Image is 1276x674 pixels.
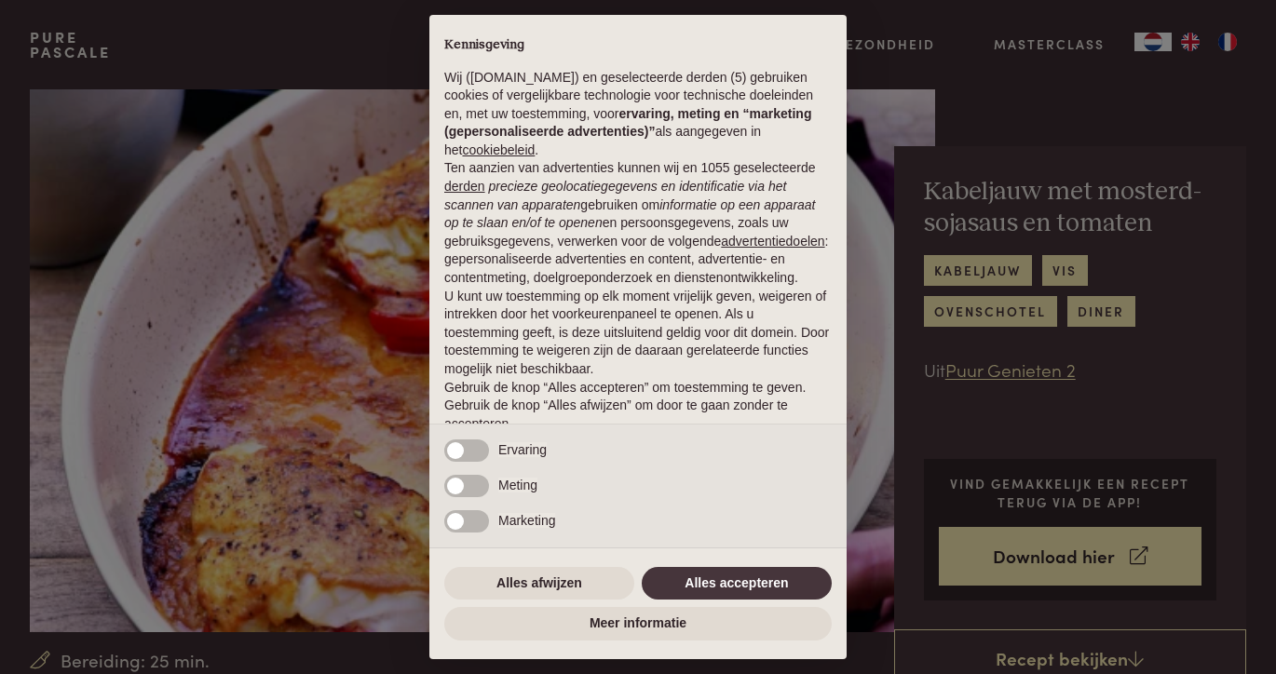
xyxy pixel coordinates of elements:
span: Meting [498,478,537,492]
button: Alles accepteren [642,567,832,600]
strong: ervaring, meting en “marketing (gepersonaliseerde advertenties)” [444,106,811,140]
p: U kunt uw toestemming op elk moment vrijelijk geven, weigeren of intrekken door het voorkeurenpan... [444,288,832,379]
a: cookiebeleid [462,142,535,157]
button: Meer informatie [444,607,832,640]
p: Ten aanzien van advertenties kunnen wij en 1055 geselecteerde gebruiken om en persoonsgegevens, z... [444,159,832,287]
p: Wij ([DOMAIN_NAME]) en geselecteerde derden (5) gebruiken cookies of vergelijkbare technologie vo... [444,69,832,160]
span: Marketing [498,513,555,528]
button: derden [444,178,485,196]
button: Alles afwijzen [444,567,634,600]
em: informatie op een apparaat op te slaan en/of te openen [444,197,816,231]
p: Gebruik de knop “Alles accepteren” om toestemming te geven. Gebruik de knop “Alles afwijzen” om d... [444,379,832,434]
h2: Kennisgeving [444,37,832,54]
span: Ervaring [498,442,547,457]
button: advertentiedoelen [721,233,824,251]
em: precieze geolocatiegegevens en identificatie via het scannen van apparaten [444,179,786,212]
